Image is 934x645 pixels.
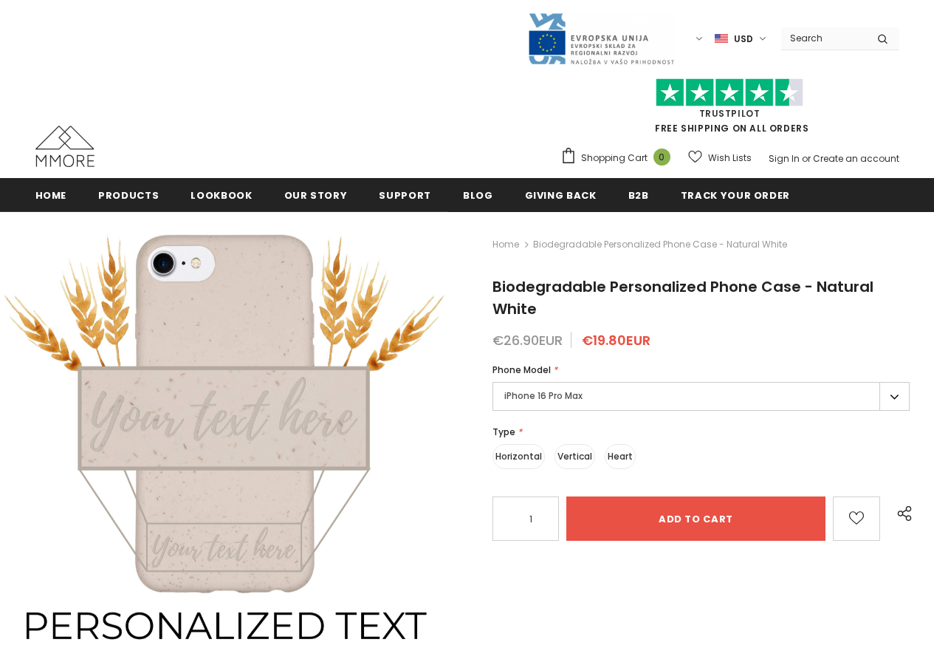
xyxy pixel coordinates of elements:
span: €26.90EUR [492,331,563,349]
span: Track your order [681,188,790,202]
span: Wish Lists [708,151,752,165]
a: Sign In [769,152,800,165]
span: FREE SHIPPING ON ALL ORDERS [560,85,899,134]
img: MMORE Cases [35,126,95,167]
a: Shopping Cart 0 [560,147,678,169]
span: USD [734,32,753,47]
span: support [379,188,431,202]
span: Type [492,426,515,438]
input: Search Site [781,27,866,49]
a: Lookbook [190,178,252,211]
span: 0 [653,149,670,165]
span: Biodegradable Personalized Phone Case - Natural White [533,236,787,253]
a: Track your order [681,178,790,211]
a: support [379,178,431,211]
span: Lookbook [190,188,252,202]
img: Javni Razpis [527,12,675,66]
a: Blog [463,178,493,211]
label: Vertical [554,444,595,469]
a: Create an account [813,152,899,165]
span: Home [35,188,67,202]
span: Blog [463,188,493,202]
span: Phone Model [492,364,551,376]
a: B2B [628,178,649,211]
span: Products [98,188,159,202]
label: iPhone 16 Pro Max [492,382,910,411]
span: B2B [628,188,649,202]
a: Javni Razpis [527,32,675,44]
span: Giving back [525,188,597,202]
a: Trustpilot [699,107,760,120]
label: Heart [605,444,636,469]
span: Shopping Cart [581,151,648,165]
a: Home [35,178,67,211]
input: Add to cart [566,496,825,541]
a: Our Story [284,178,348,211]
a: Products [98,178,159,211]
a: Home [492,236,519,253]
span: Biodegradable Personalized Phone Case - Natural White [492,276,873,319]
img: Trust Pilot Stars [656,78,803,107]
img: USD [715,33,728,45]
span: or [802,152,811,165]
span: €19.80EUR [582,331,650,349]
a: Wish Lists [688,145,752,171]
span: Our Story [284,188,348,202]
a: Giving back [525,178,597,211]
label: Horizontal [492,444,545,469]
